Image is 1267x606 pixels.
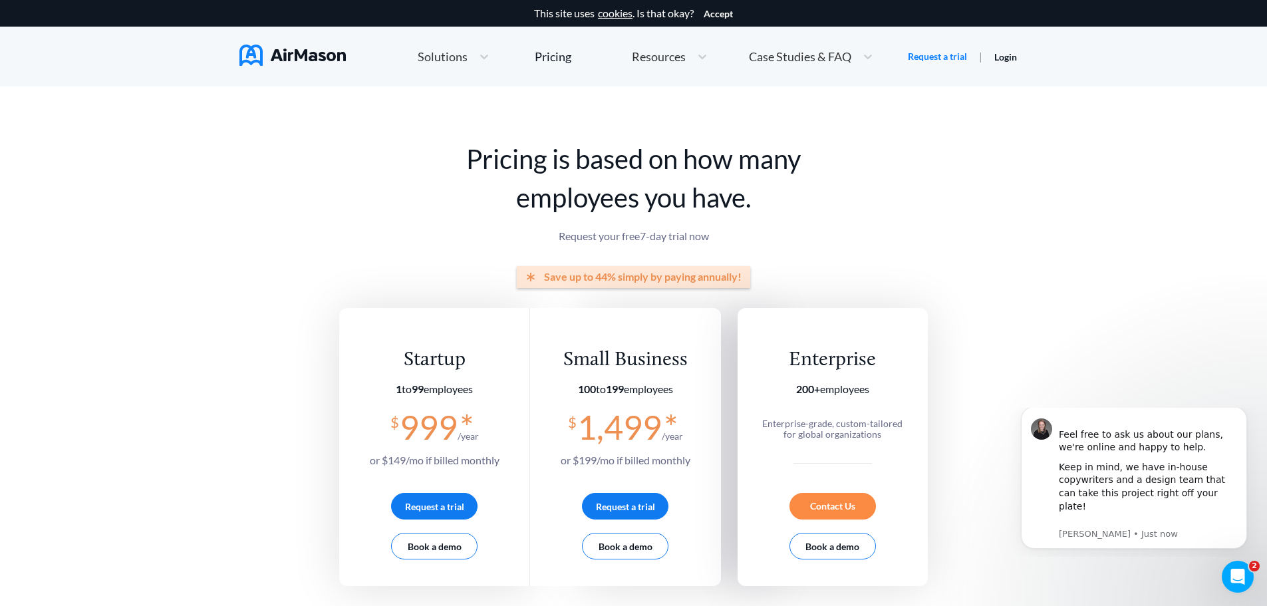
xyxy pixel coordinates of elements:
span: Case Studies & FAQ [749,51,851,63]
span: Save up to 44% simply by paying annually! [544,271,742,283]
iframe: Intercom live chat [1222,561,1254,593]
button: Accept cookies [704,9,733,19]
b: 99 [412,382,424,395]
span: $ [568,408,577,430]
div: Contact Us [789,493,876,520]
span: Enterprise-grade, custom-tailored for global organizations [762,418,903,440]
b: 1 [396,382,402,395]
span: Solutions [418,51,468,63]
span: Resources [632,51,686,63]
b: 199 [606,382,624,395]
div: Small Business [561,348,690,373]
iframe: Intercom notifications message [1001,408,1267,557]
p: Request your free 7 -day trial now [339,230,928,242]
div: Startup [370,348,499,373]
button: Book a demo [391,533,478,559]
div: Keep in mind, we have in-house copywriters and a design team that can take this project right off... [58,53,236,118]
div: Feel free to ask us about our plans, we're online and happy to help. [58,7,236,47]
section: employees [370,383,499,395]
div: Message content [58,7,236,118]
p: Message from Holly, sent Just now [58,120,236,132]
h1: Pricing is based on how many employees you have. [339,140,928,217]
span: to [396,382,424,395]
button: Request a trial [582,493,668,520]
span: | [979,50,982,63]
section: employees [756,383,909,395]
span: to [578,382,624,395]
div: Enterprise [756,348,909,373]
span: 999 [400,407,458,447]
img: AirMason Logo [239,45,346,66]
span: 2 [1249,561,1260,571]
span: $ [390,408,399,430]
b: 200+ [796,382,820,395]
a: Pricing [535,45,571,69]
a: cookies [598,7,633,19]
a: Request a trial [908,50,967,63]
section: employees [561,383,690,395]
button: Book a demo [582,533,668,559]
a: Login [994,51,1017,63]
span: 1,499 [577,407,662,447]
button: Request a trial [391,493,478,520]
div: Pricing [535,51,571,63]
img: Profile image for Holly [30,11,51,32]
b: 100 [578,382,596,395]
button: Book a demo [789,533,876,559]
span: or $ 149 /mo if billed monthly [370,454,499,466]
span: or $ 199 /mo if billed monthly [561,454,690,466]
